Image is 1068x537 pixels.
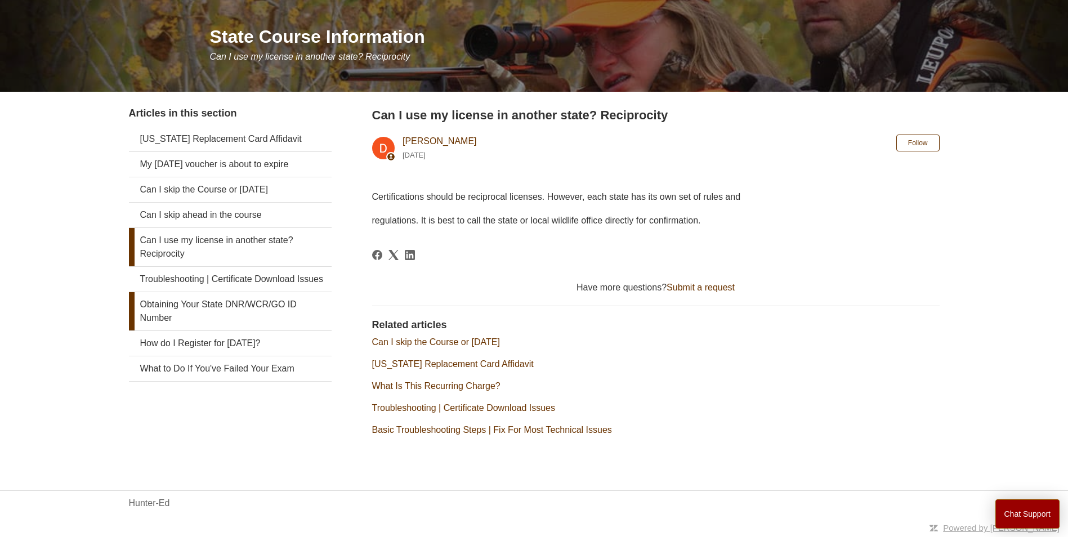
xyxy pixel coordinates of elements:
div: Have more questions? [372,281,940,294]
a: Facebook [372,250,382,260]
a: Obtaining Your State DNR/WCR/GO ID Number [129,292,332,330]
h2: Related articles [372,317,940,333]
h1: State Course Information [210,23,940,50]
h2: Can I use my license in another state? Reciprocity [372,106,940,124]
svg: Share this page on X Corp [388,250,399,260]
span: Certifications should be reciprocal licenses. However, each state has its own set of rules and [372,192,741,202]
a: What to Do If You've Failed Your Exam [129,356,332,381]
a: [US_STATE] Replacement Card Affidavit [372,359,534,369]
a: How do I Register for [DATE]? [129,331,332,356]
a: Can I skip the Course or [DATE] [372,337,500,347]
svg: Share this page on Facebook [372,250,382,260]
a: Troubleshooting | Certificate Download Issues [372,403,556,413]
span: Articles in this section [129,108,237,119]
svg: Share this page on LinkedIn [405,250,415,260]
a: Powered by [PERSON_NAME] [943,523,1060,532]
a: Troubleshooting | Certificate Download Issues [129,267,332,292]
a: [US_STATE] Replacement Card Affidavit [129,127,332,151]
a: Can I use my license in another state? Reciprocity [129,228,332,266]
a: Can I skip the Course or [DATE] [129,177,332,202]
a: Submit a request [667,283,735,292]
a: LinkedIn [405,250,415,260]
a: Basic Troubleshooting Steps | Fix For Most Technical Issues [372,425,612,435]
a: X Corp [388,250,399,260]
span: regulations. It is best to call the state or local wildlife office directly for confirmation. [372,216,701,225]
a: Hunter-Ed [129,496,170,510]
button: Follow Article [896,135,940,151]
a: [PERSON_NAME] [403,136,477,146]
time: 02/12/2024, 18:13 [403,151,426,159]
span: Can I use my license in another state? Reciprocity [210,52,410,61]
a: Can I skip ahead in the course [129,203,332,227]
a: What Is This Recurring Charge? [372,381,501,391]
button: Chat Support [995,499,1060,529]
a: My [DATE] voucher is about to expire [129,152,332,177]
